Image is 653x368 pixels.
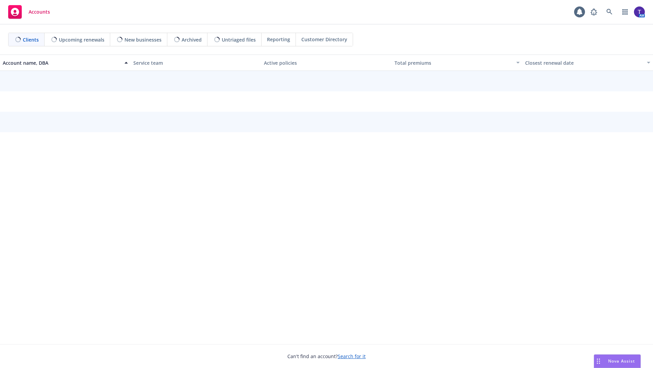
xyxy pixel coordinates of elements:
span: Upcoming renewals [59,36,104,43]
img: photo [634,6,645,17]
div: Total premiums [395,59,512,66]
div: Service team [133,59,258,66]
span: Can't find an account? [287,353,366,360]
a: Switch app [618,5,632,19]
button: Active policies [261,55,392,71]
span: Accounts [29,9,50,15]
span: Nova Assist [608,358,635,364]
a: Accounts [5,2,53,21]
span: Clients [23,36,39,43]
a: Search [603,5,616,19]
div: Closest renewal date [525,59,643,66]
button: Closest renewal date [522,55,653,71]
span: Untriaged files [222,36,256,43]
div: Account name, DBA [3,59,120,66]
span: New businesses [124,36,162,43]
div: Active policies [264,59,389,66]
div: Drag to move [594,355,603,368]
span: Archived [182,36,202,43]
a: Search for it [338,353,366,359]
a: Report a Bug [587,5,601,19]
span: Reporting [267,36,290,43]
span: Customer Directory [301,36,347,43]
button: Nova Assist [594,354,641,368]
button: Total premiums [392,55,522,71]
button: Service team [131,55,261,71]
